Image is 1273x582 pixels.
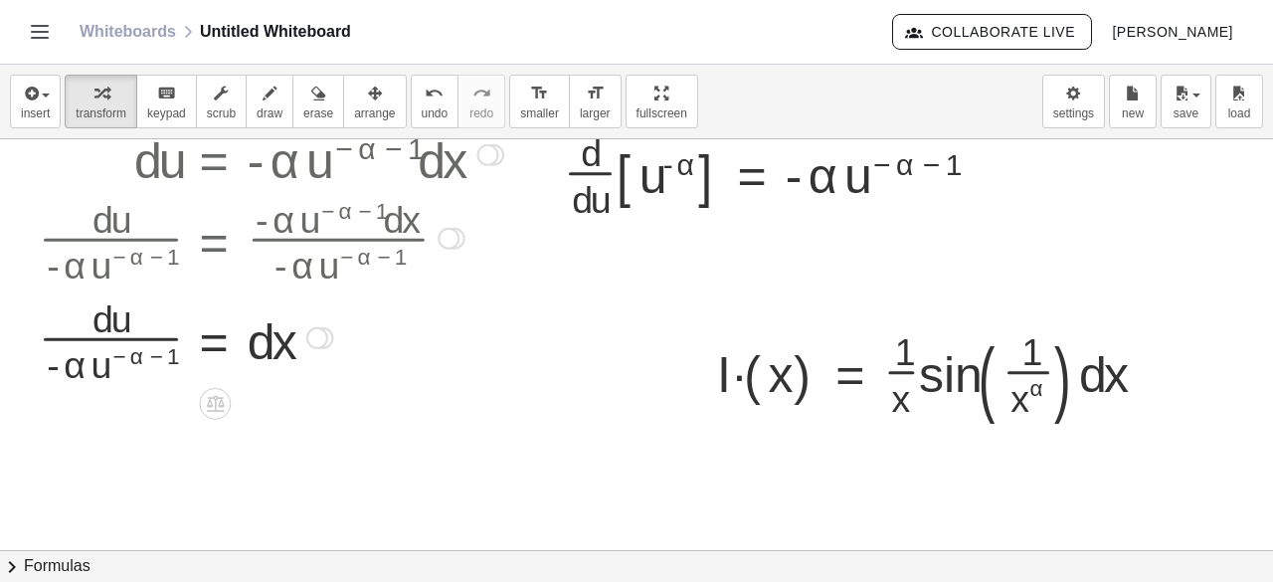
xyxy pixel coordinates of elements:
button: undoundo [411,75,459,128]
button: format_sizesmaller [509,75,570,128]
span: redo [469,106,493,120]
i: keyboard [157,82,176,105]
span: smaller [520,106,559,120]
button: keyboardkeypad [136,75,197,128]
button: load [1215,75,1263,128]
span: transform [76,106,126,120]
span: save [1174,106,1198,120]
span: arrange [354,106,395,120]
span: insert [21,106,50,120]
span: erase [303,106,333,120]
span: draw [257,106,282,120]
span: [PERSON_NAME] [1112,24,1233,40]
a: Whiteboards [80,22,176,42]
i: format_size [530,82,549,105]
button: Toggle navigation [24,16,56,48]
button: redoredo [457,75,505,128]
span: settings [1053,106,1094,120]
span: keypad [147,106,186,120]
button: insert [10,75,61,128]
span: load [1228,106,1251,120]
button: new [1109,75,1157,128]
span: larger [580,106,611,120]
span: new [1122,106,1144,120]
button: Collaborate Live [892,14,1092,50]
span: scrub [207,106,236,120]
i: undo [425,82,444,105]
button: settings [1042,75,1105,128]
div: Apply the same math to both sides of the equation [199,388,231,420]
span: fullscreen [636,106,687,120]
button: erase [292,75,344,128]
button: save [1161,75,1211,128]
span: undo [422,106,449,120]
button: draw [246,75,293,128]
button: arrange [343,75,406,128]
button: fullscreen [626,75,698,128]
button: transform [65,75,137,128]
button: format_sizelarger [569,75,622,128]
i: redo [472,82,491,105]
i: format_size [586,82,605,105]
span: Collaborate Live [909,23,1075,41]
button: [PERSON_NAME] [1096,14,1249,50]
button: scrub [196,75,247,128]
